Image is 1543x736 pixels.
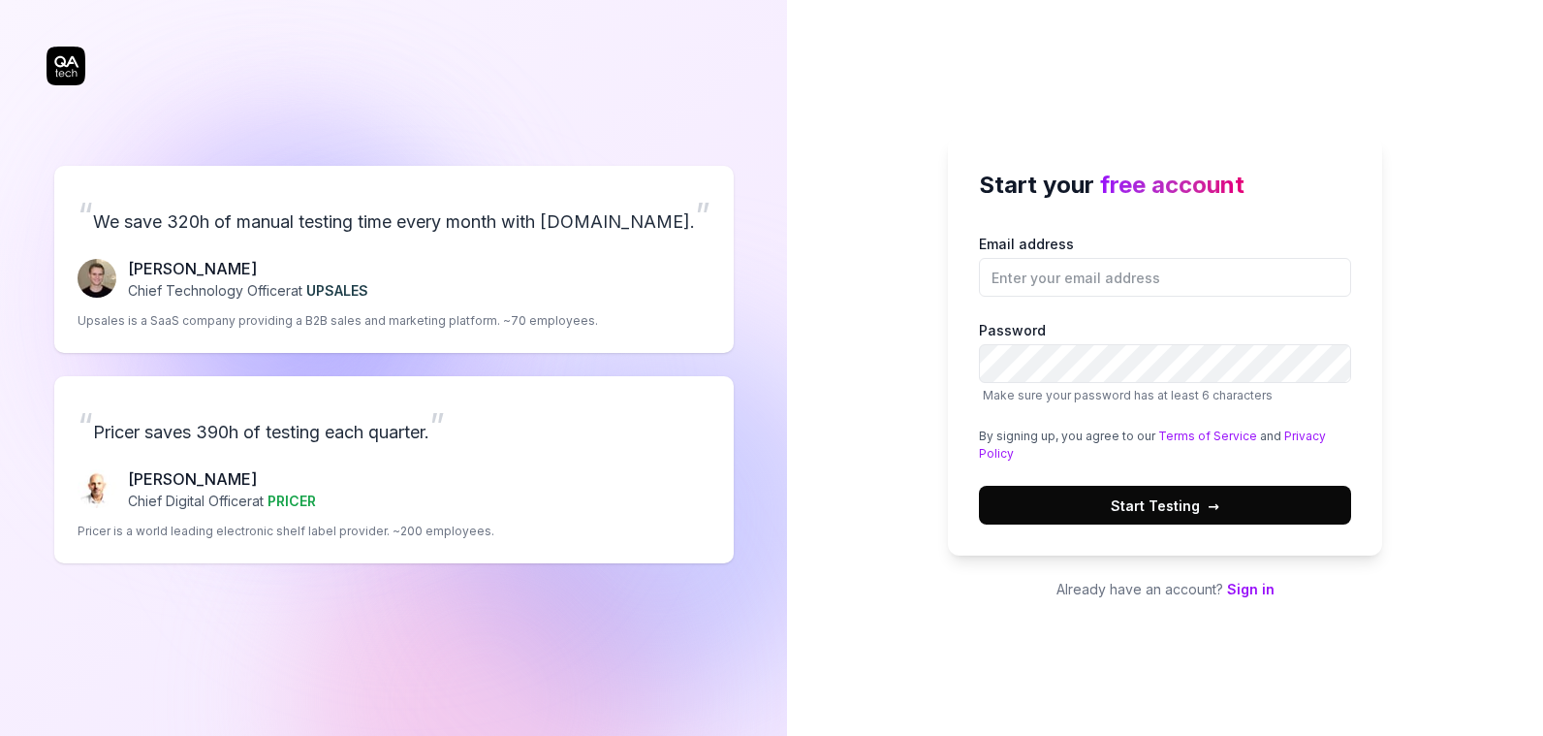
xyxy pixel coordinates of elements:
[1111,496,1219,516] span: Start Testing
[1158,429,1257,443] a: Terms of Service
[979,258,1351,297] input: Email address
[979,168,1351,203] h2: Start your
[979,344,1351,383] input: PasswordMake sure your password has at least 6 characters
[979,234,1351,297] label: Email address
[695,194,710,237] span: ”
[128,280,368,301] p: Chief Technology Officer at
[78,189,710,241] p: We save 320h of manual testing time every month with [DOMAIN_NAME].
[128,257,368,280] p: [PERSON_NAME]
[948,579,1382,599] p: Already have an account?
[128,467,316,491] p: [PERSON_NAME]
[306,282,368,299] span: UPSALES
[78,400,710,452] p: Pricer saves 390h of testing each quarter.
[78,194,93,237] span: “
[78,469,116,508] img: Chris Chalkitis
[429,404,445,447] span: ”
[128,491,316,511] p: Chief Digital Officer at
[78,404,93,447] span: “
[1100,171,1244,199] span: free account
[78,259,116,298] img: Fredrik Seidl
[78,523,494,540] p: Pricer is a world leading electronic shelf label provider. ~200 employees.
[1227,581,1275,597] a: Sign in
[54,166,734,353] a: “We save 320h of manual testing time every month with [DOMAIN_NAME].”Fredrik Seidl[PERSON_NAME]Ch...
[54,376,734,563] a: “Pricer saves 390h of testing each quarter.”Chris Chalkitis[PERSON_NAME]Chief Digital Officerat P...
[979,428,1351,463] div: By signing up, you agree to our and
[78,312,598,330] p: Upsales is a SaaS company providing a B2B sales and marketing platform. ~70 employees.
[1208,496,1219,516] span: →
[979,486,1351,525] button: Start Testing→
[983,388,1273,402] span: Make sure your password has at least 6 characters
[979,320,1351,404] label: Password
[268,493,316,509] span: PRICER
